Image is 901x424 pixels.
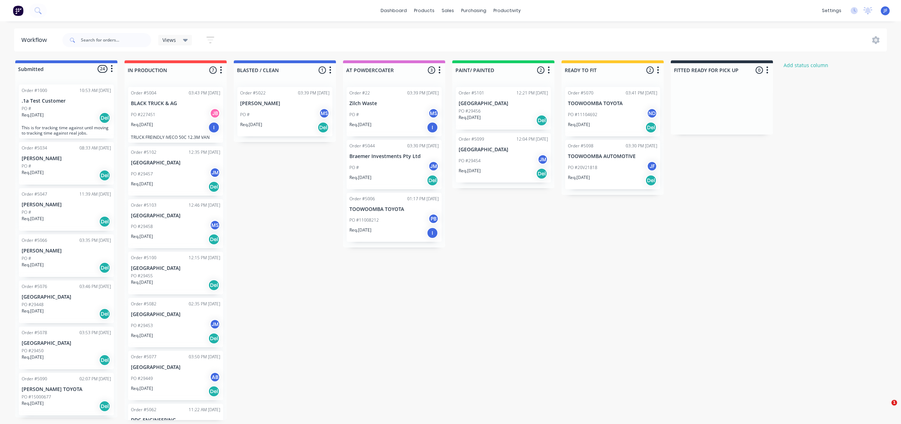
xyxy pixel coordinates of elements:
p: [GEOGRAPHIC_DATA] [459,100,548,107]
p: Req. [DATE] [568,174,590,181]
div: Order #5047 [22,191,47,197]
p: PO #29454 [459,158,481,164]
p: [GEOGRAPHIC_DATA] [22,340,111,346]
div: Order #507603:46 PM [DATE][GEOGRAPHIC_DATA]PO #29448Req.[DATE]Del [19,281,114,323]
div: JM [210,167,220,178]
div: Order #503408:33 AM [DATE][PERSON_NAME]PO #Req.[DATE]Del [19,142,114,185]
p: TOOWOOMBA AUTOMOTIVE [568,153,657,159]
div: 12:46 PM [DATE] [189,202,220,208]
div: Del [208,386,220,397]
p: PO #29455 [131,273,153,279]
div: 08:33 AM [DATE] [79,145,111,151]
div: 01:17 PM [DATE] [407,196,439,202]
p: Req. [DATE] [349,227,371,233]
div: 02:35 PM [DATE] [189,301,220,307]
div: Order #510112:21 PM [DATE][GEOGRAPHIC_DATA]PO #29456Req.[DATE]Del [456,87,551,130]
p: Req. [DATE] [22,262,44,268]
iframe: Intercom live chat [877,400,894,417]
p: Req. [DATE] [131,121,153,128]
p: Req. [DATE] [349,174,371,181]
div: Order #5066 [22,237,47,244]
div: PB [428,213,439,224]
div: 03:43 PM [DATE] [189,90,220,96]
div: Del [99,354,110,366]
div: JM [537,154,548,165]
div: Order #22 [349,90,370,96]
div: Order #5102 [131,149,156,156]
p: PO # [349,164,359,171]
p: PO #20V21818 [568,164,597,171]
p: [GEOGRAPHIC_DATA] [22,294,111,300]
p: PO #29450 [22,348,44,354]
p: [PERSON_NAME] [22,248,111,254]
p: PO #11008212 [349,217,379,223]
div: Order #507003:41 PM [DATE]TOOWOOMBA TOYOTAPO #11104692NDReq.[DATE]Del [565,87,660,136]
div: settings [818,5,845,16]
div: Order #510012:15 PM [DATE][GEOGRAPHIC_DATA]PO #29455Req.[DATE]Del [128,252,223,294]
div: MS [319,108,330,119]
p: Req. [DATE] [349,121,371,128]
div: Del [99,170,110,181]
p: TOOWOOMBA TOYOTA [349,206,439,212]
div: Del [99,308,110,320]
div: Del [536,115,547,126]
p: This is for tracking time against until moving to tracking time against real jobs. [22,125,111,136]
div: Order #507803:53 PM [DATE][GEOGRAPHIC_DATA]PO #29450Req.[DATE]Del [19,327,114,369]
div: JB [210,108,220,119]
div: Order #500601:17 PM [DATE]TOOWOOMBA TOYOTAPO #11008212PBReq.[DATE]I [347,193,442,242]
div: 03:53 PM [DATE] [79,330,111,336]
span: JF [884,7,887,14]
p: [GEOGRAPHIC_DATA] [459,147,548,153]
p: TOOWOOMBA TOYOTA [568,100,657,107]
div: Del [208,279,220,291]
div: 03:50 PM [DATE] [189,354,220,360]
p: DDC ENGINEERING [131,417,220,423]
div: Order #5098 [568,143,593,149]
div: 03:39 PM [DATE] [298,90,330,96]
div: Order #504403:30 PM [DATE]Braemer Investments Pty LtdPO #JMReq.[DATE]Del [347,140,442,189]
div: AB [210,372,220,382]
p: PO #15000677 [22,394,51,400]
p: Req. [DATE] [459,114,481,121]
div: Order #500403:43 PM [DATE]BLACK TRUCK & AGPO #227451JBReq.[DATE]ITRUCK FREINDLY IVECO 50C 12.3M VAN [128,87,223,143]
p: Req. [DATE] [22,400,44,407]
div: Order #5004 [131,90,156,96]
div: 02:07 PM [DATE] [79,376,111,382]
p: Zilch Waste [349,100,439,107]
p: PO # [22,163,31,169]
p: BLACK TRUCK & AG [131,100,220,107]
p: PO #29457 [131,171,153,177]
div: Order #510312:46 PM [DATE][GEOGRAPHIC_DATA]PO #29458MSReq.[DATE]Del [128,199,223,249]
p: Req. [DATE] [22,169,44,176]
div: 12:35 PM [DATE] [189,149,220,156]
div: Workflow [21,36,50,44]
div: 12:15 PM [DATE] [189,255,220,261]
p: [GEOGRAPHIC_DATA] [131,160,220,166]
span: 1 [891,400,897,406]
div: Order #5099 [459,136,484,142]
div: Order #100010:53 AM [DATE].1a Test CustomerPO #Req.[DATE]DelThis is for tracking time against unt... [19,85,114,138]
div: Del [208,181,220,192]
p: [PERSON_NAME] TOYOTA [22,386,111,392]
p: PO #29456 [459,108,481,114]
p: Req. [DATE] [22,354,44,360]
div: Del [208,333,220,344]
p: Req. [DATE] [22,112,44,118]
div: Order #504711:39 AM [DATE][PERSON_NAME]PO #Req.[DATE]Del [19,188,114,231]
p: Braemer Investments Pty Ltd [349,153,439,159]
div: Order #509803:30 PM [DATE]TOOWOOMBA AUTOMOTIVEPO #20V21818JFReq.[DATE]Del [565,140,660,189]
div: productivity [490,5,524,16]
p: Req. [DATE] [131,385,153,392]
div: purchasing [458,5,490,16]
div: Order #5101 [459,90,484,96]
div: Order #1000 [22,87,47,94]
div: Order #509912:04 PM [DATE][GEOGRAPHIC_DATA]PO #29454JMReq.[DATE]Del [456,133,551,183]
p: Req. [DATE] [131,181,153,187]
p: PO # [22,209,31,216]
p: [GEOGRAPHIC_DATA] [131,213,220,219]
p: Req. [DATE] [240,121,262,128]
div: Order #5103 [131,202,156,208]
p: Req. [DATE] [22,308,44,314]
div: Order #5078 [22,330,47,336]
div: MS [428,108,439,119]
